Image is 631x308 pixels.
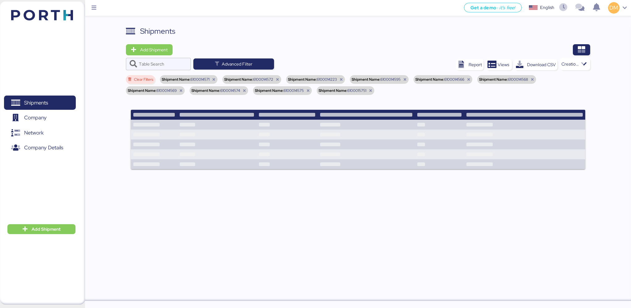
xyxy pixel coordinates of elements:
span: 6100014571 [191,78,209,81]
a: Network [4,126,76,140]
span: Shipment Name: [352,78,380,81]
span: Shipment Name: [224,78,253,81]
span: Shipment Name: [415,78,444,81]
span: Shipment Name: [288,78,317,81]
button: Menu [89,3,99,13]
span: 6100014568 [508,78,528,81]
span: Shipments [24,98,48,107]
div: Report [469,61,482,68]
span: 6100014575 [284,89,304,92]
button: Views [486,59,512,70]
span: Shipment Name: [255,89,284,92]
span: Network [24,128,44,137]
span: DM [609,4,618,12]
button: Add Shipment [7,224,75,234]
button: Download CSV [514,59,557,70]
span: Company [24,113,47,122]
button: Add Shipment [126,44,173,55]
span: 6100014566 [444,78,464,81]
input: Table Search [139,58,187,70]
span: Company Details [24,143,63,152]
a: Company Details [4,141,76,155]
span: Shipment Name: [479,78,508,81]
button: Report [456,59,483,70]
span: 6100014572 [253,78,273,81]
span: Shipment Name: [191,89,220,92]
span: Views [498,61,509,68]
span: Shipment Name: [162,78,191,81]
span: Shipment Name: [128,89,157,92]
div: English [540,4,554,11]
span: Clear Filters [134,78,153,81]
a: Company [4,111,76,125]
span: Advanced Filter [222,60,252,68]
button: Advanced Filter [193,58,274,70]
span: 6100014574 [220,89,240,92]
span: Add Shipment [32,225,61,233]
span: 6100014595 [380,78,401,81]
span: 6100014569 [157,89,177,92]
div: Shipments [140,26,175,37]
a: Shipments [4,96,76,110]
span: 6100014223 [317,78,337,81]
span: Add Shipment [140,46,168,53]
div: Download CSV [527,61,556,68]
span: Shipment Name: [319,89,347,92]
span: 6100015751 [347,89,366,92]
